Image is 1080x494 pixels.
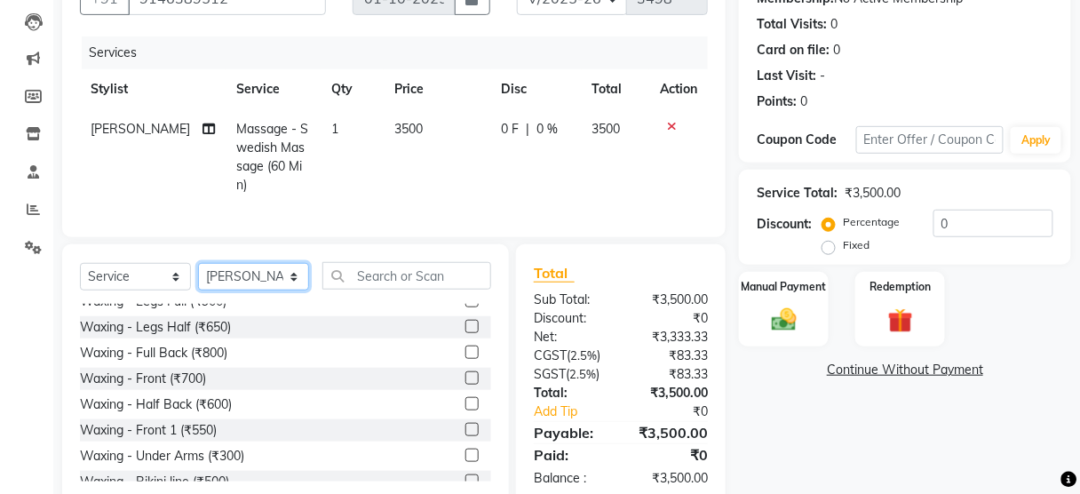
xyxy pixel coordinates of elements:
th: Price [384,69,490,109]
label: Redemption [870,279,931,295]
a: Continue Without Payment [742,361,1068,379]
th: Service [226,69,321,109]
span: 2.5% [569,367,596,381]
span: CGST [534,347,567,363]
button: Apply [1011,127,1061,154]
div: Sub Total: [520,291,621,309]
div: Services [82,36,721,69]
div: ₹3,500.00 [621,422,721,443]
div: Waxing - Half Back (₹600) [80,395,232,414]
th: Qty [321,69,384,109]
span: 0 F [502,120,520,139]
span: 0 % [537,120,559,139]
img: _gift.svg [880,306,921,337]
div: Waxing - Front 1 (₹550) [80,421,217,440]
div: 0 [800,92,807,111]
input: Enter Offer / Coupon Code [856,126,1005,154]
span: 3500 [592,121,621,137]
div: Waxing - Front (₹700) [80,370,206,388]
div: ₹3,333.33 [621,328,721,347]
div: ₹83.33 [621,365,721,384]
div: Total: [520,384,621,402]
span: | [527,120,530,139]
span: 2.5% [570,348,597,363]
div: ₹3,500.00 [621,469,721,488]
th: Total [582,69,650,109]
div: Total Visits: [757,15,827,34]
a: Add Tip [520,402,638,421]
th: Action [649,69,708,109]
span: 1 [331,121,338,137]
div: ₹0 [621,444,721,466]
div: 0 [833,41,840,60]
div: Waxing - Under Arms (₹300) [80,447,244,466]
div: Service Total: [757,184,838,203]
span: Total [534,264,575,283]
div: ( ) [520,347,621,365]
div: Card on file: [757,41,830,60]
span: Massage - Swedish Massage (60 Min) [236,121,308,193]
div: ₹0 [621,309,721,328]
label: Percentage [843,214,900,230]
div: - [820,67,825,85]
div: Last Visit: [757,67,816,85]
label: Fixed [843,237,870,253]
div: Coupon Code [757,131,855,149]
th: Disc [491,69,582,109]
span: 3500 [394,121,423,137]
div: Paid: [520,444,621,466]
div: Balance : [520,469,621,488]
div: ( ) [520,365,621,384]
div: Discount: [520,309,621,328]
div: ₹3,500.00 [845,184,901,203]
label: Manual Payment [742,279,827,295]
div: ₹83.33 [621,347,721,365]
span: SGST [534,366,566,382]
div: ₹0 [638,402,721,421]
div: ₹3,500.00 [621,291,721,309]
div: Waxing - Full Back (₹800) [80,344,227,363]
span: [PERSON_NAME] [91,121,190,137]
div: ₹3,500.00 [621,384,721,402]
div: Discount: [757,215,812,234]
div: Points: [757,92,797,111]
div: Payable: [520,422,621,443]
div: Waxing - Bikini line (₹500) [80,473,229,491]
input: Search or Scan [322,262,491,290]
th: Stylist [80,69,226,109]
div: 0 [830,15,838,34]
div: Waxing - Legs Half (₹650) [80,318,231,337]
div: Net: [520,328,621,347]
img: _cash.svg [764,306,805,334]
